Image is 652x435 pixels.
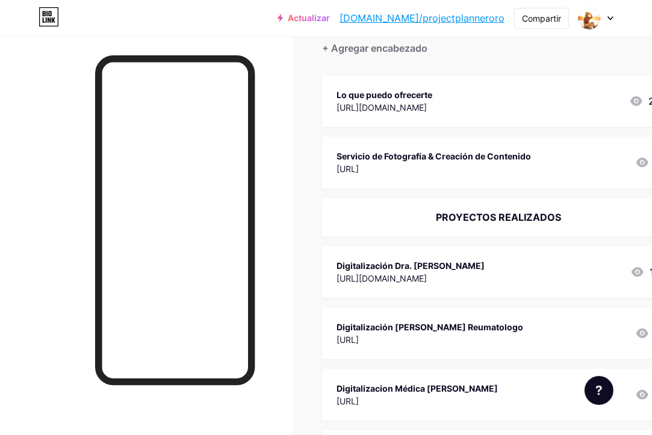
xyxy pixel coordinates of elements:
[337,150,531,162] div: Servicio de Fotografía & Creación de Contenido
[337,395,498,407] div: [URL]
[337,272,485,285] div: [URL][DOMAIN_NAME]
[340,11,505,25] a: [DOMAIN_NAME]/projectplanneroro
[337,333,523,346] div: [URL]
[337,382,498,395] div: Digitalizacion Médica [PERSON_NAME]
[288,13,330,23] font: Actualizar
[322,41,427,55] div: + Agregar encabezado
[522,12,561,25] div: Compartir
[337,101,432,114] div: [URL][DOMAIN_NAME]
[578,7,601,29] img: projectplanneroro
[337,259,485,272] div: Digitalización Dra. [PERSON_NAME]
[337,88,432,101] div: Lo que puedo ofrecerte
[337,321,523,333] div: Digitalización [PERSON_NAME] Reumatologo
[337,162,531,175] div: [URL]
